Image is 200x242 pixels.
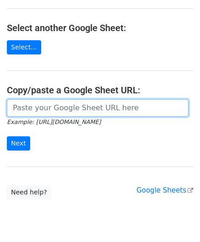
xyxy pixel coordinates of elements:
[136,186,193,194] a: Google Sheets
[7,85,193,96] h4: Copy/paste a Google Sheet URL:
[7,118,101,125] small: Example: [URL][DOMAIN_NAME]
[7,185,51,199] a: Need help?
[7,22,193,33] h4: Select another Google Sheet:
[154,198,200,242] iframe: Chat Widget
[7,136,30,151] input: Next
[7,99,189,117] input: Paste your Google Sheet URL here
[7,40,41,54] a: Select...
